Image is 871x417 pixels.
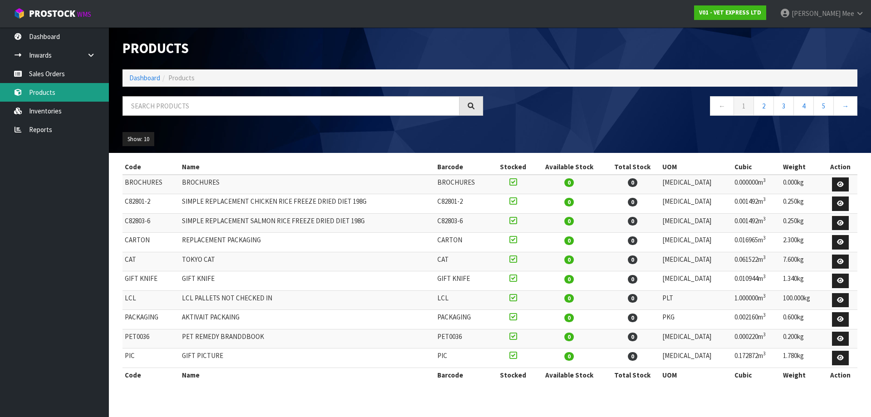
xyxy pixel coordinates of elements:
td: [MEDICAL_DATA] [660,348,732,368]
td: LCL [122,290,180,310]
td: [MEDICAL_DATA] [660,213,732,233]
td: 2.300kg [781,233,824,252]
th: Available Stock [534,368,605,382]
td: 0.200kg [781,329,824,348]
sup: 3 [763,177,766,183]
td: 0.000220m [732,329,781,348]
span: 0 [564,236,574,245]
a: → [833,96,857,116]
span: 0 [564,294,574,303]
td: C82801-2 [122,194,180,214]
button: Show: 10 [122,132,154,147]
span: 0 [628,275,637,284]
td: LCL PALLETS NOT CHECKED IN [180,290,435,310]
span: 0 [628,198,637,206]
td: CAT [435,252,492,271]
td: TOKYO CAT [180,252,435,271]
td: [MEDICAL_DATA] [660,329,732,348]
td: BROCHURES [180,175,435,194]
td: 7.600kg [781,252,824,271]
span: 0 [628,294,637,303]
span: 0 [564,217,574,226]
span: 0 [628,217,637,226]
td: GIFT KNIFE [180,271,435,291]
td: [MEDICAL_DATA] [660,175,732,194]
th: Name [180,160,435,174]
td: 0.600kg [781,310,824,329]
span: ProStock [29,8,75,20]
a: 1 [734,96,754,116]
td: C82803-6 [435,213,492,233]
nav: Page navigation [497,96,857,118]
td: PET0036 [435,329,492,348]
sup: 3 [763,196,766,202]
td: SIMPLE REPLACEMENT SALMON RICE FREEZE DRIED DIET 198G [180,213,435,233]
td: CAT [122,252,180,271]
sup: 3 [763,350,766,357]
img: cube-alt.png [14,8,25,19]
td: GIFT PICTURE [180,348,435,368]
sup: 3 [763,216,766,222]
td: 0.250kg [781,194,824,214]
th: Cubic [732,368,781,382]
a: Dashboard [129,74,160,82]
th: Weight [781,160,824,174]
a: 2 [754,96,774,116]
td: PET0036 [122,329,180,348]
td: 0.010944m [732,271,781,291]
span: 0 [564,255,574,264]
span: Mee [842,9,854,18]
td: 0.016965m [732,233,781,252]
td: PIC [122,348,180,368]
sup: 3 [763,293,766,299]
a: 3 [773,96,794,116]
small: WMS [77,10,91,19]
td: PLT [660,290,732,310]
td: PACKAGING [435,310,492,329]
sup: 3 [763,254,766,260]
td: 0.250kg [781,213,824,233]
td: LCL [435,290,492,310]
span: 0 [628,236,637,245]
th: Code [122,368,180,382]
sup: 3 [763,331,766,338]
a: 4 [793,96,814,116]
th: Stocked [492,368,534,382]
th: UOM [660,368,732,382]
a: ← [710,96,734,116]
td: 0.000kg [781,175,824,194]
td: 0.000000m [732,175,781,194]
th: Name [180,368,435,382]
input: Search products [122,96,460,116]
span: 0 [564,198,574,206]
td: REPLACEMENT PACKAGING [180,233,435,252]
span: 0 [564,333,574,341]
td: C82803-6 [122,213,180,233]
th: Barcode [435,368,492,382]
th: Action [824,160,857,174]
span: 0 [628,255,637,264]
td: PET REMEDY BRANDDBOOK [180,329,435,348]
th: Stocked [492,160,534,174]
td: [MEDICAL_DATA] [660,252,732,271]
td: SIMPLE REPLACEMENT CHICKEN RICE FREEZE DRIED DIET 198G [180,194,435,214]
th: Barcode [435,160,492,174]
span: 0 [628,178,637,187]
strong: V01 - VET EXPRESS LTD [699,9,761,16]
th: Weight [781,368,824,382]
td: 1.000000m [732,290,781,310]
td: 0.001492m [732,213,781,233]
td: PIC [435,348,492,368]
td: GIFT KNIFE [435,271,492,291]
span: 0 [628,352,637,361]
td: CARTON [435,233,492,252]
a: 5 [813,96,834,116]
th: Action [824,368,857,382]
th: Available Stock [534,160,605,174]
td: [MEDICAL_DATA] [660,194,732,214]
sup: 3 [763,273,766,280]
td: 0.001492m [732,194,781,214]
span: 0 [564,275,574,284]
span: [PERSON_NAME] [792,9,841,18]
td: [MEDICAL_DATA] [660,233,732,252]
